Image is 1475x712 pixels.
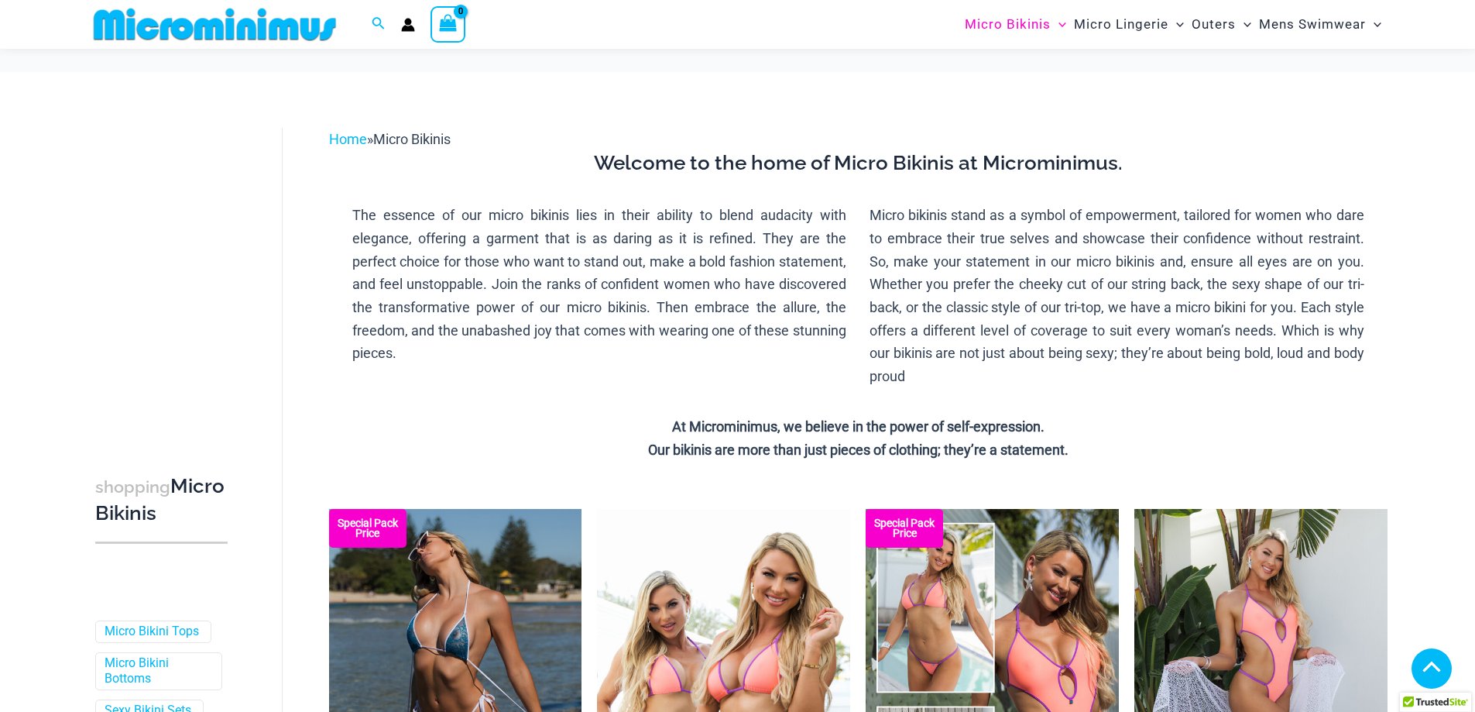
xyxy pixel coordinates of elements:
a: Account icon link [401,18,415,32]
b: Special Pack Price [329,518,406,538]
b: Special Pack Price [866,518,943,538]
span: Menu Toggle [1051,5,1066,44]
h3: Welcome to the home of Micro Bikinis at Microminimus. [341,150,1376,177]
a: OutersMenu ToggleMenu Toggle [1188,5,1255,44]
nav: Site Navigation [959,2,1388,46]
span: Menu Toggle [1236,5,1251,44]
a: Micro Bikini Tops [105,624,199,640]
p: The essence of our micro bikinis lies in their ability to blend audacity with elegance, offering ... [352,204,847,365]
a: Search icon link [372,15,386,34]
span: shopping [95,477,170,497]
img: MM SHOP LOGO FLAT [87,7,342,42]
a: Micro LingerieMenu ToggleMenu Toggle [1070,5,1188,44]
span: Outers [1192,5,1236,44]
span: Menu Toggle [1366,5,1381,44]
a: Micro BikinisMenu ToggleMenu Toggle [961,5,1070,44]
span: » [329,131,451,147]
span: Menu Toggle [1168,5,1184,44]
p: Micro bikinis stand as a symbol of empowerment, tailored for women who dare to embrace their true... [870,204,1364,388]
strong: At Microminimus, we believe in the power of self-expression. [672,418,1045,435]
span: Micro Bikinis [373,131,451,147]
a: Home [329,131,367,147]
a: View Shopping Cart, empty [430,6,466,42]
span: Mens Swimwear [1259,5,1366,44]
span: Micro Bikinis [965,5,1051,44]
span: Micro Lingerie [1074,5,1168,44]
a: Micro Bikini Bottoms [105,655,210,688]
h3: Micro Bikinis [95,473,228,527]
strong: Our bikinis are more than just pieces of clothing; they’re a statement. [648,442,1069,458]
a: Mens SwimwearMenu ToggleMenu Toggle [1255,5,1385,44]
iframe: TrustedSite Certified [95,115,235,425]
